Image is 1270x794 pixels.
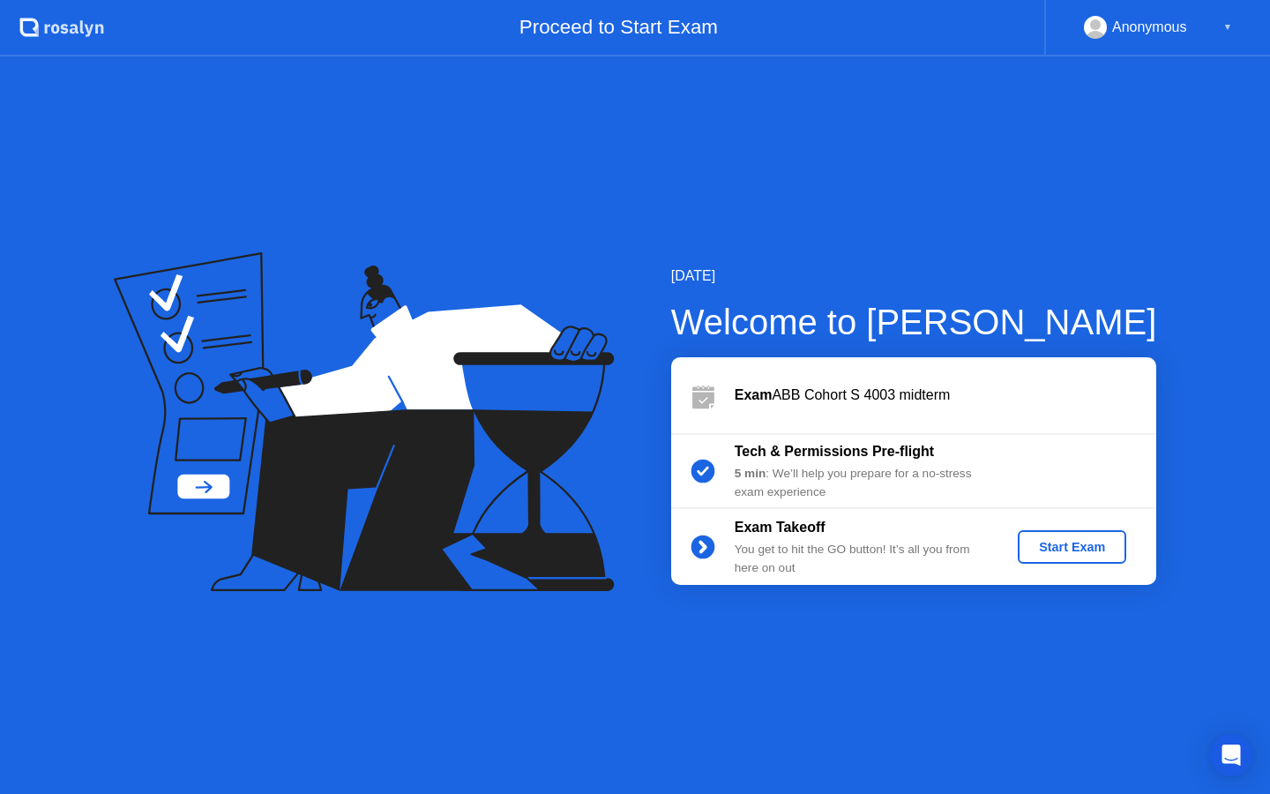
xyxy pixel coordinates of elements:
div: Anonymous [1112,16,1187,39]
b: Exam Takeoff [735,520,825,535]
div: Welcome to [PERSON_NAME] [671,296,1157,348]
div: ABB Cohort S 4003 midterm [735,385,1156,406]
b: 5 min [735,467,766,480]
div: : We’ll help you prepare for a no-stress exam experience [735,465,989,501]
div: Start Exam [1025,540,1119,554]
div: ▼ [1223,16,1232,39]
div: [DATE] [671,266,1157,287]
button: Start Exam [1018,530,1126,564]
div: Open Intercom Messenger [1210,734,1252,776]
div: You get to hit the GO button! It’s all you from here on out [735,541,989,577]
b: Exam [735,387,773,402]
b: Tech & Permissions Pre-flight [735,444,934,459]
